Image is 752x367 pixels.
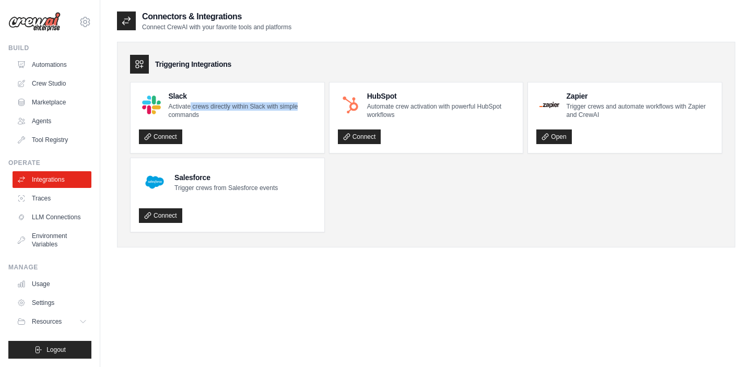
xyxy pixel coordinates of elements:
[8,341,91,359] button: Logout
[32,317,62,326] span: Resources
[13,294,91,311] a: Settings
[8,12,61,32] img: Logo
[8,263,91,271] div: Manage
[567,102,713,119] p: Trigger crews and automate workflows with Zapier and CrewAI
[142,96,161,114] img: Slack Logo
[155,59,231,69] h3: Triggering Integrations
[13,313,91,330] button: Resources
[367,102,515,119] p: Automate crew activation with powerful HubSpot workflows
[46,346,66,354] span: Logout
[142,170,167,195] img: Salesforce Logo
[13,190,91,207] a: Traces
[536,129,571,144] a: Open
[13,75,91,92] a: Crew Studio
[8,159,91,167] div: Operate
[367,91,515,101] h4: HubSpot
[539,102,559,108] img: Zapier Logo
[13,209,91,226] a: LLM Connections
[139,129,182,144] a: Connect
[168,102,315,119] p: Activate crews directly within Slack with simple commands
[13,171,91,188] a: Integrations
[13,113,91,129] a: Agents
[13,228,91,253] a: Environment Variables
[13,56,91,73] a: Automations
[139,208,182,223] a: Connect
[13,276,91,292] a: Usage
[142,23,291,31] p: Connect CrewAI with your favorite tools and platforms
[174,172,278,183] h4: Salesforce
[567,91,713,101] h4: Zapier
[142,10,291,23] h2: Connectors & Integrations
[174,184,278,192] p: Trigger crews from Salesforce events
[13,94,91,111] a: Marketplace
[168,91,315,101] h4: Slack
[341,96,360,114] img: HubSpot Logo
[8,44,91,52] div: Build
[13,132,91,148] a: Tool Registry
[338,129,381,144] a: Connect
